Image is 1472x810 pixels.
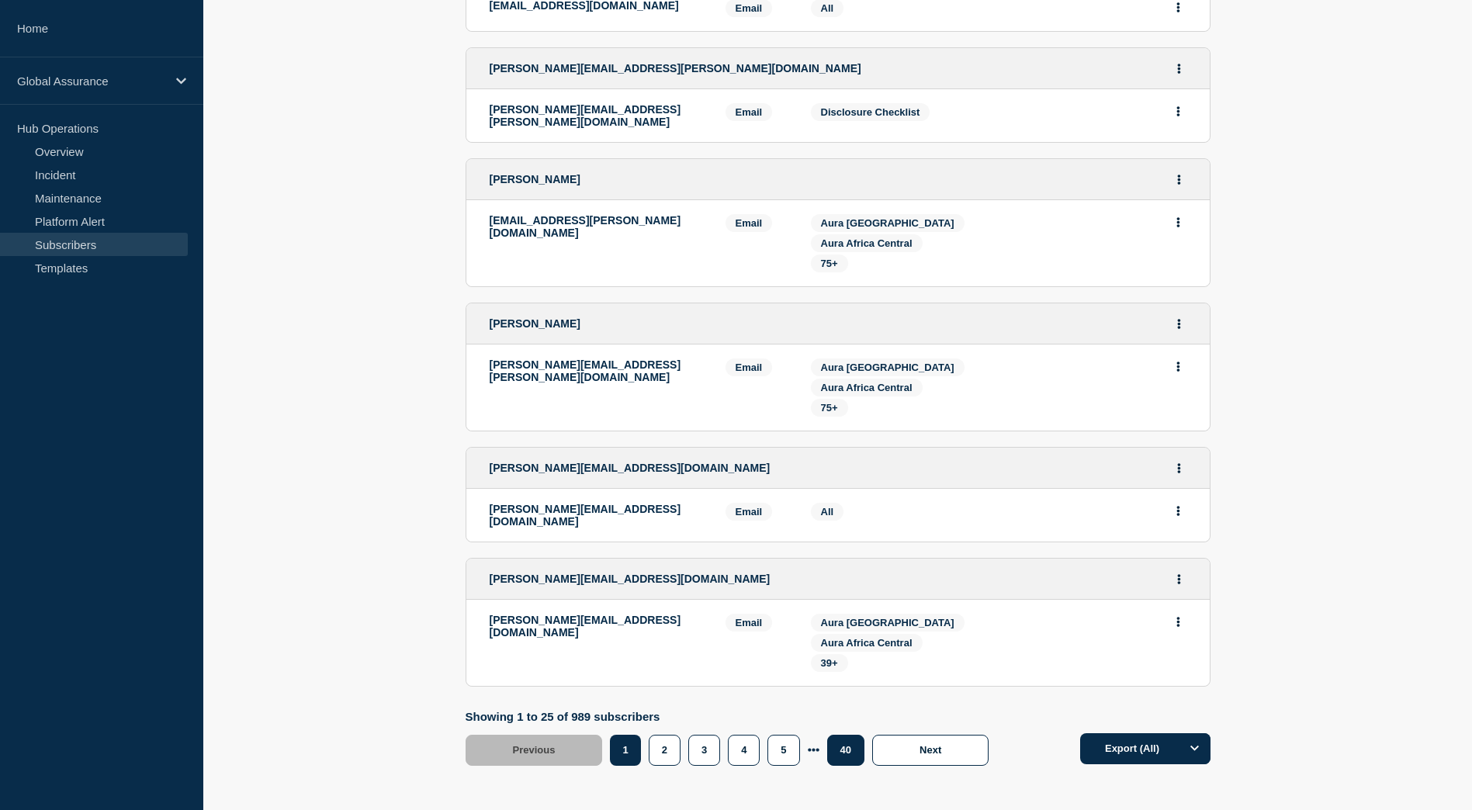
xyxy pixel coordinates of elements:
[821,258,838,269] span: 75+
[726,214,773,232] span: Email
[1169,210,1188,234] button: Actions
[1169,168,1189,192] button: Actions
[1169,610,1188,634] button: Actions
[490,573,771,585] span: [PERSON_NAME][EMAIL_ADDRESS][DOMAIN_NAME]
[827,735,864,766] button: 40
[726,103,773,121] span: Email
[1169,456,1189,480] button: Actions
[1169,312,1189,336] button: Actions
[821,506,834,517] span: All
[490,614,702,639] p: [PERSON_NAME][EMAIL_ADDRESS][DOMAIN_NAME]
[1169,99,1188,123] button: Actions
[490,214,702,239] p: [EMAIL_ADDRESS][PERSON_NAME][DOMAIN_NAME]
[490,358,702,383] p: [PERSON_NAME][EMAIL_ADDRESS][PERSON_NAME][DOMAIN_NAME]
[821,657,838,669] span: 39+
[1169,567,1189,591] button: Actions
[726,503,773,521] span: Email
[490,62,861,74] span: [PERSON_NAME][EMAIL_ADDRESS][PERSON_NAME][DOMAIN_NAME]
[728,735,760,766] button: 4
[821,362,954,373] span: Aura [GEOGRAPHIC_DATA]
[490,462,771,474] span: [PERSON_NAME][EMAIL_ADDRESS][DOMAIN_NAME]
[17,74,166,88] p: Global Assurance
[821,217,954,229] span: Aura [GEOGRAPHIC_DATA]
[821,617,954,628] span: Aura [GEOGRAPHIC_DATA]
[513,744,556,756] span: Previous
[649,735,681,766] button: 2
[490,317,580,330] span: [PERSON_NAME]
[821,402,838,414] span: 75+
[490,173,580,185] span: [PERSON_NAME]
[610,735,640,766] button: 1
[872,735,989,766] button: Next
[767,735,799,766] button: 5
[821,2,834,14] span: All
[1169,57,1189,81] button: Actions
[726,614,773,632] span: Email
[688,735,720,766] button: 3
[821,237,913,249] span: Aura Africa Central
[726,358,773,376] span: Email
[1179,733,1211,764] button: Options
[821,382,913,393] span: Aura Africa Central
[1169,355,1188,379] button: Actions
[821,106,920,118] span: Disclosure Checklist
[920,744,941,756] span: Next
[1080,733,1211,764] button: Export (All)
[490,103,702,128] p: [PERSON_NAME][EMAIL_ADDRESS][PERSON_NAME][DOMAIN_NAME]
[1169,499,1188,523] button: Actions
[466,710,997,723] p: Showing 1 to 25 of 989 subscribers
[821,637,913,649] span: Aura Africa Central
[466,735,603,766] button: Previous
[490,503,702,528] p: [PERSON_NAME][EMAIL_ADDRESS][DOMAIN_NAME]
